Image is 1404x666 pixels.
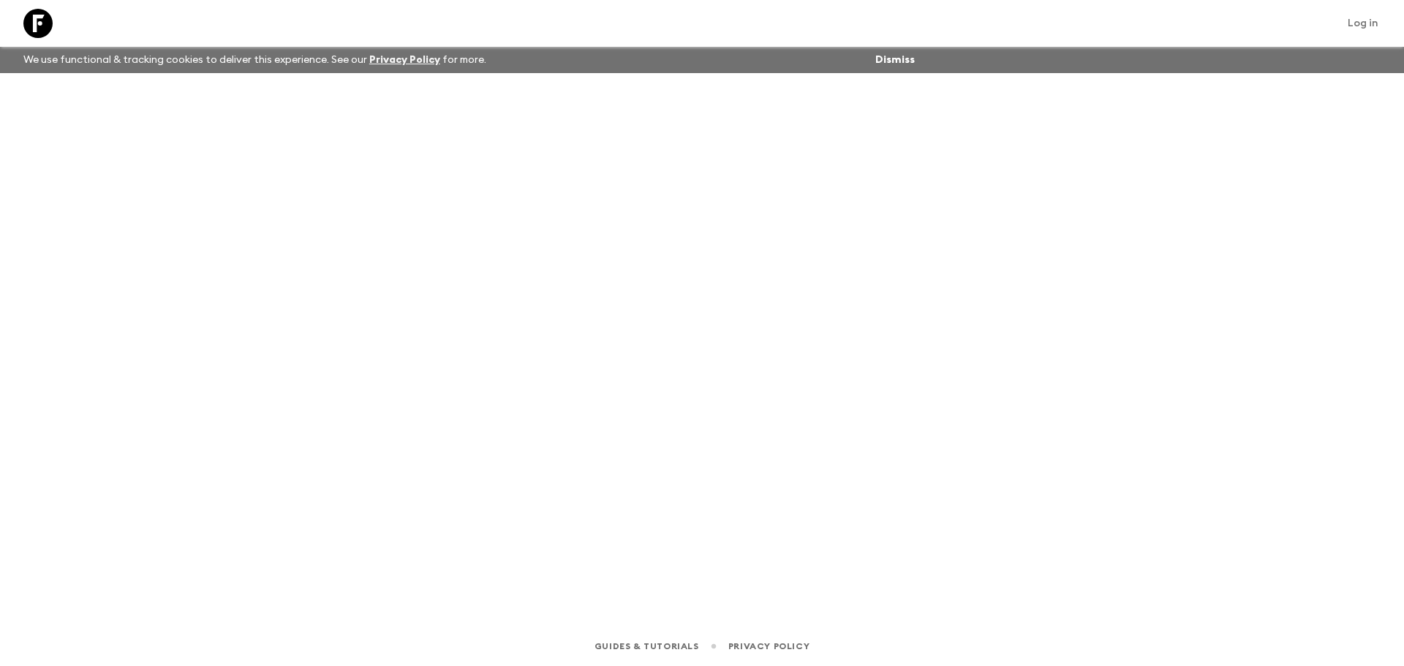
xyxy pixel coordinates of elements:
a: Guides & Tutorials [595,638,699,654]
a: Privacy Policy [728,638,809,654]
a: Privacy Policy [369,55,440,65]
a: Log in [1340,13,1386,34]
p: We use functional & tracking cookies to deliver this experience. See our for more. [18,47,492,73]
button: Dismiss [872,50,918,70]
